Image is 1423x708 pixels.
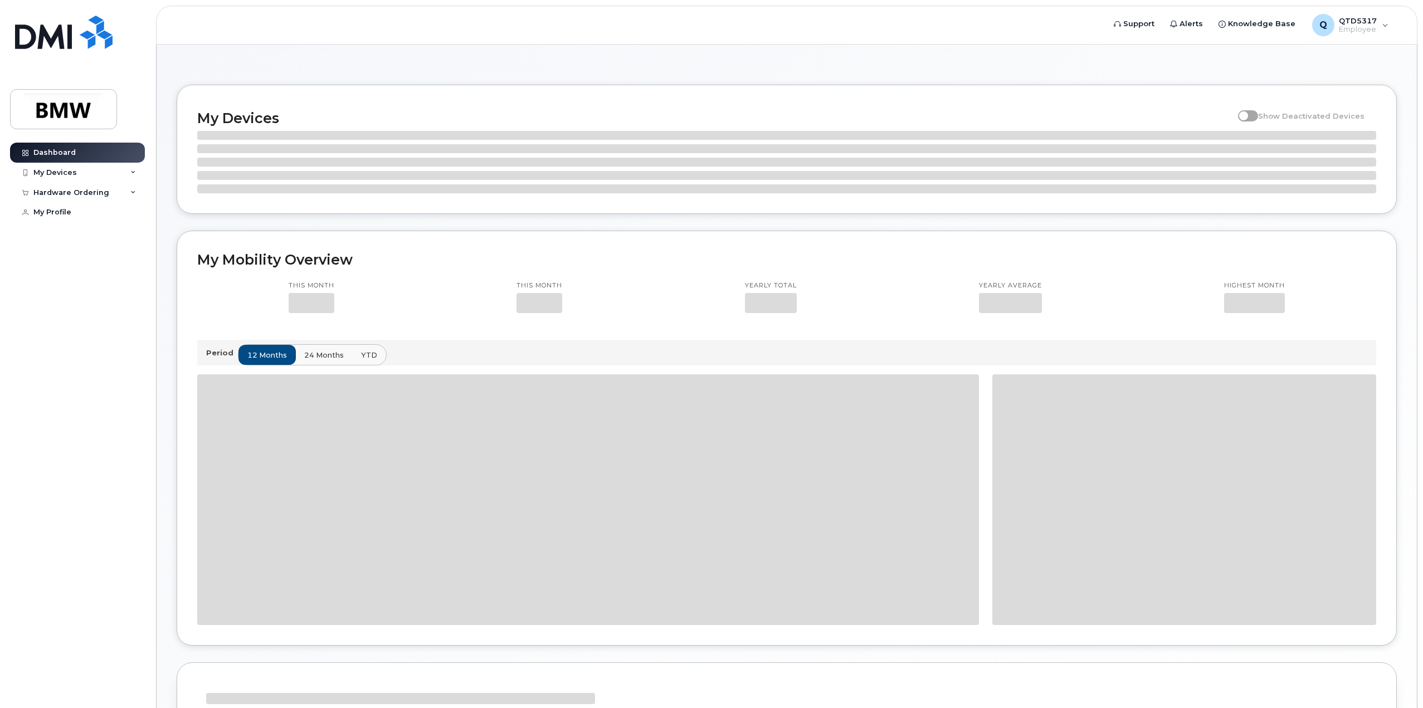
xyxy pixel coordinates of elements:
span: YTD [361,350,377,360]
h2: My Devices [197,110,1232,126]
p: This month [516,281,562,290]
p: Highest month [1224,281,1285,290]
p: This month [289,281,334,290]
p: Yearly average [979,281,1042,290]
span: 24 months [304,350,344,360]
input: Show Deactivated Devices [1238,105,1247,114]
p: Period [206,348,238,358]
h2: My Mobility Overview [197,251,1376,268]
span: Show Deactivated Devices [1258,111,1364,120]
p: Yearly total [745,281,797,290]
